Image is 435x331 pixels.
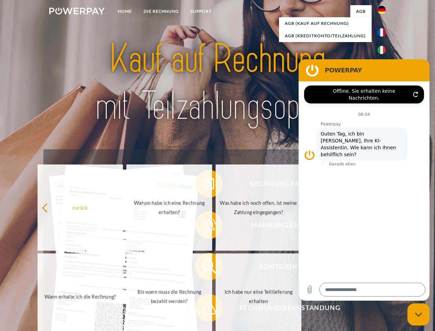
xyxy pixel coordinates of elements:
div: Bis wann muss die Rechnung bezahlt werden? [131,287,208,306]
div: Warum habe ich eine Rechnung erhalten? [131,198,208,217]
iframe: Messaging-Fenster [299,59,429,301]
a: agb [350,5,372,18]
img: it [377,46,386,54]
div: Wann erhalte ich die Rechnung? [42,292,119,301]
a: AGB (Kreditkonto/Teilzahlung) [279,30,372,42]
img: logo-powerpay-white.svg [49,8,105,14]
a: AGB (Kauf auf Rechnung) [279,17,372,30]
div: zurück [42,203,119,212]
img: title-powerpay_de.svg [66,33,369,132]
img: de [377,6,386,14]
a: DIE RECHNUNG [138,5,185,18]
div: Was habe ich noch offen, ist meine Zahlung eingegangen? [220,198,297,217]
a: SUPPORT [185,5,217,18]
div: Ich habe nur eine Teillieferung erhalten [220,287,297,306]
a: Home [112,5,138,18]
img: fr [377,28,386,37]
iframe: Schaltfläche zum Öffnen des Messaging-Fensters; Konversation läuft [407,303,429,325]
a: Was habe ich noch offen, ist meine Zahlung eingegangen? [216,164,301,251]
